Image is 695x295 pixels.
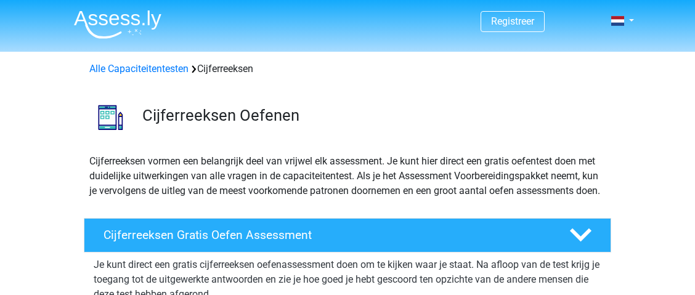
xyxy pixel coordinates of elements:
h3: Cijferreeksen Oefenen [142,106,601,125]
div: Cijferreeksen [84,62,611,76]
a: Alle Capaciteitentesten [89,63,189,75]
h4: Cijferreeksen Gratis Oefen Assessment [104,228,550,242]
a: Cijferreeksen Gratis Oefen Assessment [79,218,616,253]
a: Registreer [491,15,534,27]
img: Assessly [74,10,161,39]
p: Cijferreeksen vormen een belangrijk deel van vrijwel elk assessment. Je kunt hier direct een grat... [89,154,606,198]
img: cijferreeksen [84,91,137,143]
